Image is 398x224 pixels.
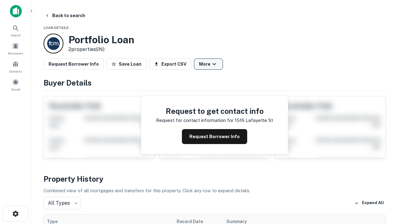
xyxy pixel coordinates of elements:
div: All Types [44,197,81,209]
span: Contacts [9,69,22,74]
h4: Property History [44,173,386,184]
a: Contacts [2,58,29,75]
button: Request Borrower Info [182,129,247,144]
span: Loan Details [44,26,69,30]
img: capitalize-icon.png [10,5,22,17]
h4: Buyer Details [44,77,386,88]
iframe: Chat Widget [367,174,398,204]
p: Combined view of all mortgages and transfers for this property. Click any row to expand details. [44,187,386,194]
button: Back to search [42,10,88,21]
p: Request for contact information for [156,117,234,124]
a: Borrowers [2,40,29,57]
button: Save Loan [106,58,146,70]
button: More [194,58,223,70]
button: Request Borrower Info [44,58,104,70]
button: Expand All [353,198,386,208]
button: Export CSV [149,58,192,70]
h3: Portfolio Loan [68,34,134,46]
p: 1516 lafayette st [235,117,273,124]
span: Search [11,33,21,38]
a: Search [2,22,29,39]
p: 2 properties (IN) [68,46,134,53]
h4: Request to get contact info [156,105,273,117]
span: Saved [11,87,20,92]
a: Saved [2,76,29,93]
span: Borrowers [8,51,23,56]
